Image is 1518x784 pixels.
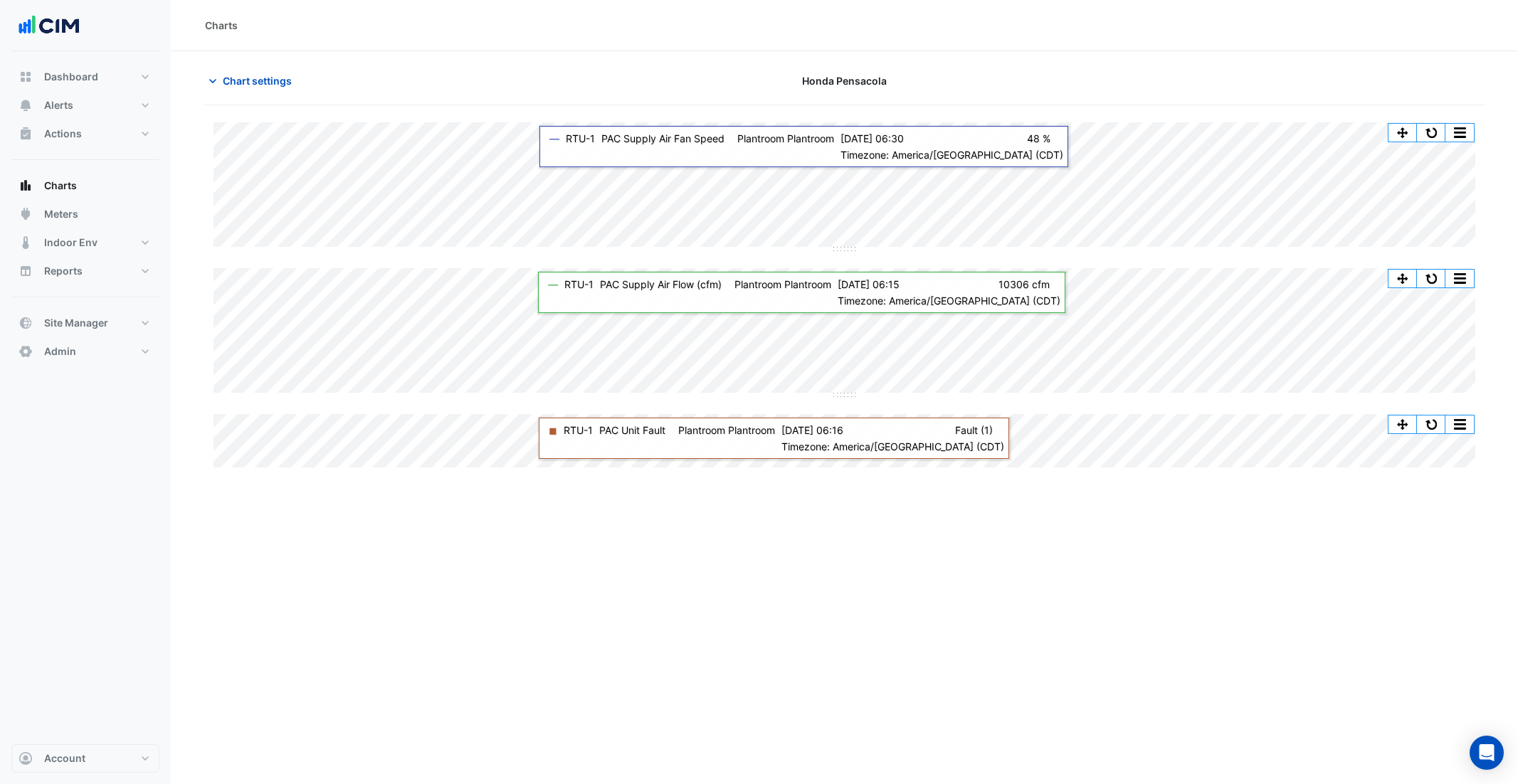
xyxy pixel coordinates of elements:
div: Open Intercom Messenger [1470,736,1504,770]
button: Dashboard [11,63,159,91]
button: Site Manager [11,309,159,337]
span: Admin [44,344,76,359]
span: Actions [44,127,82,141]
button: Pan [1388,124,1417,142]
button: Pan [1388,415,1417,433]
span: Charts [44,179,77,193]
span: Dashboard [44,70,98,84]
app-icon: Dashboard [19,70,33,84]
button: Alerts [11,91,159,120]
img: Company Logo [17,11,81,40]
app-icon: Admin [19,344,33,359]
button: Account [11,744,159,773]
button: More Options [1445,124,1474,142]
app-icon: Meters [19,207,33,221]
div: Charts [205,18,238,33]
button: More Options [1445,415,1474,433]
button: Reports [11,257,159,285]
button: Reset [1417,124,1445,142]
app-icon: Actions [19,127,33,141]
button: Chart settings [205,68,301,93]
app-icon: Alerts [19,98,33,112]
button: More Options [1445,270,1474,287]
span: Meters [44,207,78,221]
button: Meters [11,200,159,228]
button: Reset [1417,415,1445,433]
button: Charts [11,171,159,200]
span: Chart settings [223,73,292,88]
span: Account [44,751,85,766]
button: Indoor Env [11,228,159,257]
button: Pan [1388,270,1417,287]
button: Reset [1417,270,1445,287]
span: Honda Pensacola [802,73,887,88]
span: Reports [44,264,83,278]
app-icon: Reports [19,264,33,278]
span: Alerts [44,98,73,112]
span: Site Manager [44,316,108,330]
span: Indoor Env [44,235,97,250]
button: Actions [11,120,159,148]
app-icon: Charts [19,179,33,193]
button: Admin [11,337,159,366]
app-icon: Site Manager [19,316,33,330]
app-icon: Indoor Env [19,235,33,250]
